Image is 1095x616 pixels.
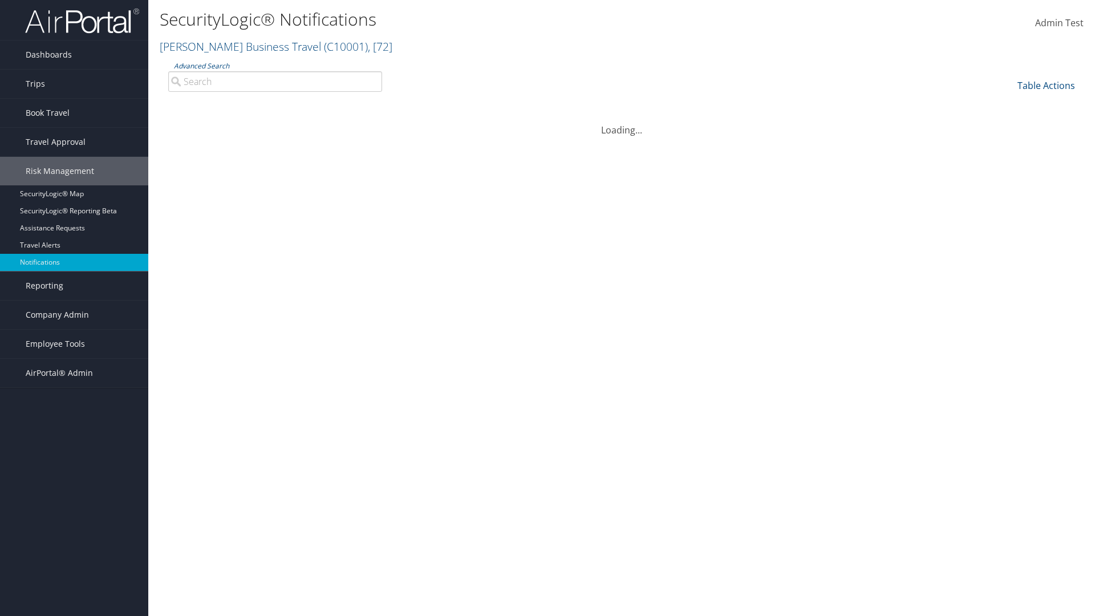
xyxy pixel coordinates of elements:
span: Employee Tools [26,330,85,358]
a: Advanced Search [174,61,229,71]
h1: SecurityLogic® Notifications [160,7,776,31]
span: ( C10001 ) [324,39,368,54]
a: [PERSON_NAME] Business Travel [160,39,392,54]
div: Loading... [160,110,1084,137]
span: Dashboards [26,40,72,69]
span: AirPortal® Admin [26,359,93,387]
a: Admin Test [1035,6,1084,41]
span: Book Travel [26,99,70,127]
span: Admin Test [1035,17,1084,29]
span: Risk Management [26,157,94,185]
span: Travel Approval [26,128,86,156]
span: Reporting [26,271,63,300]
span: Trips [26,70,45,98]
span: , [ 72 ] [368,39,392,54]
span: Company Admin [26,301,89,329]
img: airportal-logo.png [25,7,139,34]
a: Table Actions [1017,79,1075,92]
input: Advanced Search [168,71,382,92]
